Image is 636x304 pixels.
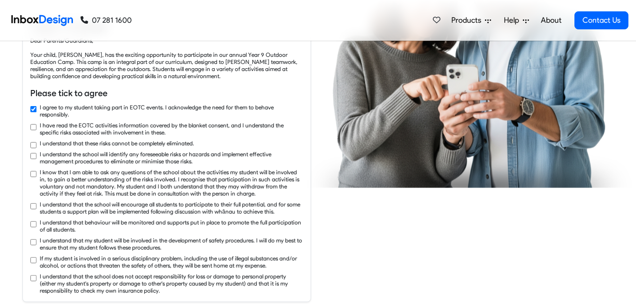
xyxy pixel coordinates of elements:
label: If my student is involved in a serious disciplinary problem, including the use of illegal substan... [40,254,303,268]
label: I understand that my student will be involved in the development of safety procedures. I will do ... [40,236,303,250]
h6: Please tick to agree [30,87,303,99]
label: I understand that behaviour will be monitored and supports put in place to promote the full parti... [40,219,303,233]
a: Contact Us [574,11,628,29]
label: I have read the EOTC activities information covered by the blanket consent, and I understand the ... [40,122,303,136]
label: I agree to my student taking part in EOTC events. I acknowledge the need for them to behave respo... [40,104,303,118]
a: Help [500,11,533,30]
label: I understand that the school does not accept responsibility for loss or damage to personal proper... [40,272,303,294]
a: 07 281 1600 [81,15,132,26]
a: Products [448,11,495,30]
span: Products [451,15,485,26]
div: Dear Parents/Guardians, Your child, [PERSON_NAME], has the exciting opportunity to participate in... [30,37,303,80]
label: I understand that these risks cannot be completely eliminated. [40,140,194,147]
span: Help [504,15,523,26]
label: I understand that the school will encourage all students to participate to their full potential, ... [40,201,303,215]
a: About [538,11,564,30]
label: I know that I am able to ask any questions of the school about the activities my student will be ... [40,169,303,197]
label: I understand the school will identify any foreseeable risks or hazards and implement effective ma... [40,151,303,165]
